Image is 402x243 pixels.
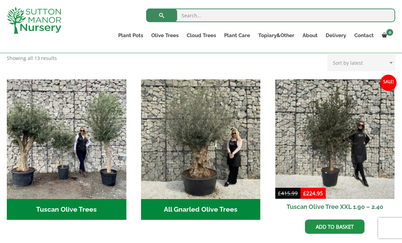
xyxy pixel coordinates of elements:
[147,31,183,40] a: Olive Trees
[7,54,57,62] p: Showing all 13 results
[7,199,126,220] h2: Tuscan Olive Trees
[303,190,306,197] span: £
[7,79,126,220] a: Visit product category Tuscan Olive Trees
[146,9,395,22] input: Search...
[114,31,147,40] a: Plant Pots
[378,31,395,40] a: 0
[350,31,378,40] a: Contact
[278,190,298,197] bdi: 415.99
[220,31,254,40] a: Plant Care
[275,199,395,214] h2: Tuscan Olive Tree XXL 1.90 – 2.40
[298,31,322,40] a: About
[322,31,350,40] a: Delivery
[305,219,365,234] a: Add to basket: “Tuscan Olive Tree XXL 1.90 - 2.40”
[7,79,126,199] img: Tuscan Olive Trees
[183,31,220,40] a: Cloud Trees
[380,75,397,91] span: Sale!
[278,190,281,197] span: £
[141,199,261,220] h2: All Gnarled Olive Trees
[327,54,395,71] select: Shop order
[303,190,323,197] bdi: 224.95
[275,79,395,214] a: Sale! Tuscan Olive Tree XXL 1.90 – 2.40
[386,29,393,36] span: 0
[254,31,298,40] a: Topiary&Other
[141,79,261,220] a: Visit product category All Gnarled Olive Trees
[7,7,61,34] img: logo
[275,79,395,199] img: Tuscan Olive Tree XXL 1.90 - 2.40
[141,79,261,199] img: All Gnarled Olive Trees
